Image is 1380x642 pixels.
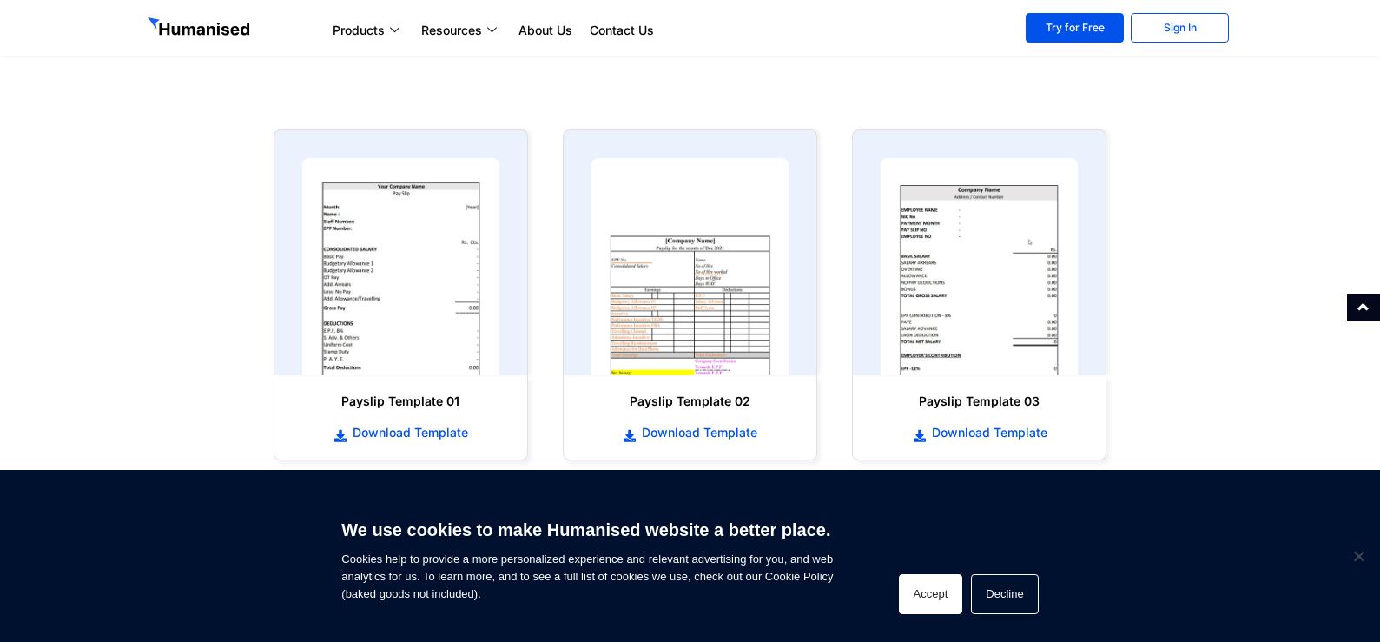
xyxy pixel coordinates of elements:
span: Download Template [928,424,1047,441]
h6: We use cookies to make Humanised website a better place. [341,518,833,542]
a: Download Template [581,423,799,442]
a: About Us [510,20,581,41]
img: payslip template [302,158,499,375]
a: Download Template [870,423,1088,442]
a: Try for Free [1026,13,1124,43]
h6: Payslip Template 01 [292,393,510,410]
img: payslip template [881,158,1078,375]
a: Resources [413,20,510,41]
h6: Payslip Template 02 [581,393,799,410]
a: Download Template [292,423,510,442]
a: Products [324,20,413,41]
span: Download Template [348,424,468,441]
img: payslip template [591,158,789,375]
span: Decline [1350,547,1367,565]
span: Download Template [637,424,757,441]
button: Accept [899,574,963,614]
a: Contact Us [581,20,663,41]
button: Decline [971,574,1038,614]
a: Sign In [1131,13,1229,43]
span: Cookies help to provide a more personalized experience and relevant advertising for you, and web ... [341,509,833,603]
h6: Payslip Template 03 [870,393,1088,410]
img: GetHumanised Logo [148,17,254,40]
